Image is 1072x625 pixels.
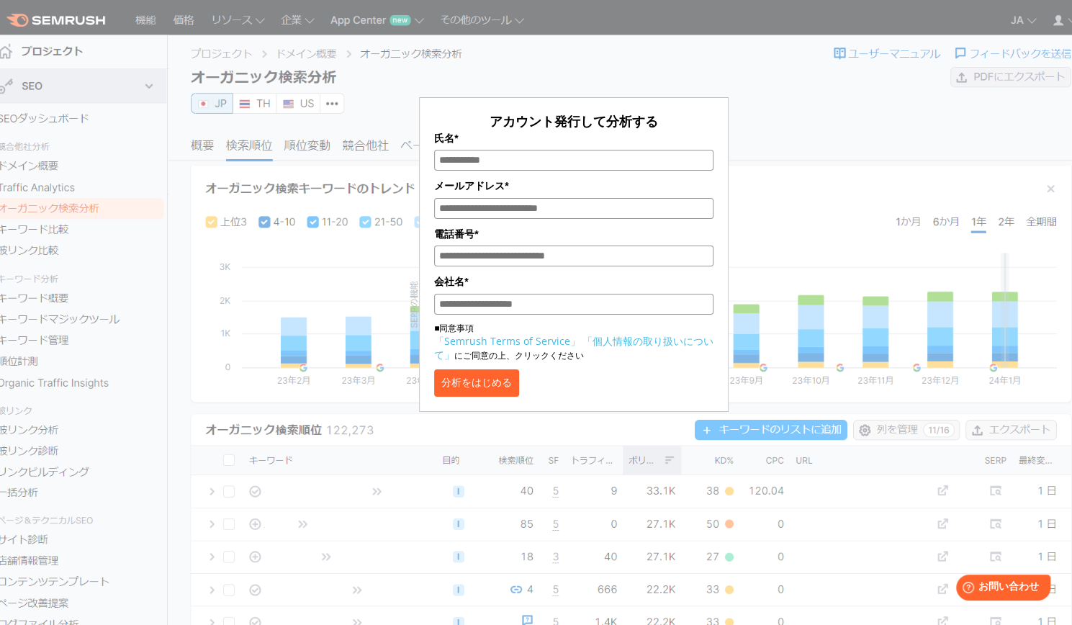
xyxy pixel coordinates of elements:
label: 電話番号* [434,226,713,242]
button: 分析をはじめる [434,369,519,397]
a: 「個人情報の取り扱いについて」 [434,334,713,361]
iframe: Help widget launcher [944,569,1056,609]
span: アカウント発行して分析する [490,112,658,130]
p: ■同意事項 にご同意の上、クリックください [434,322,713,362]
a: 「Semrush Terms of Service」 [434,334,580,348]
label: メールアドレス* [434,178,713,194]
